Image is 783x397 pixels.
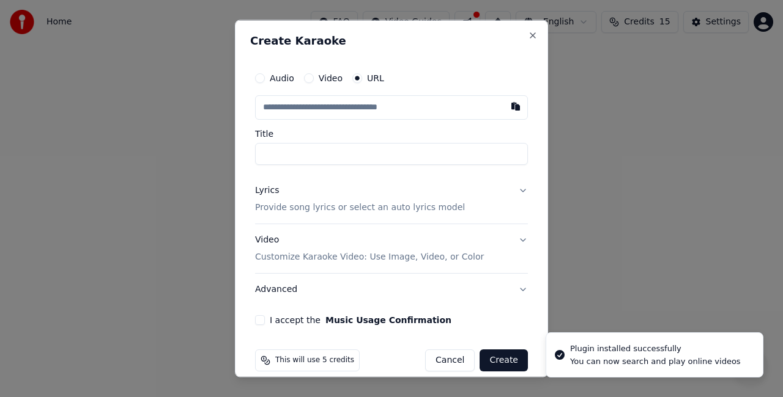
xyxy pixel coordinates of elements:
button: VideoCustomize Karaoke Video: Use Image, Video, or Color [255,224,528,272]
button: I accept the [325,315,451,324]
label: I accept the [270,315,451,324]
button: Create [480,349,528,371]
label: Title [255,129,528,138]
h2: Create Karaoke [250,35,533,46]
p: Provide song lyrics or select an auto lyrics model [255,201,465,213]
label: Video [319,74,343,82]
div: Lyrics [255,184,279,197]
button: Cancel [425,349,475,371]
label: URL [367,74,384,82]
label: Audio [270,74,294,82]
p: Customize Karaoke Video: Use Image, Video, or Color [255,250,484,263]
span: This will use 5 credits [275,355,354,365]
button: Advanced [255,273,528,305]
div: Video [255,233,484,263]
button: LyricsProvide song lyrics or select an auto lyrics model [255,175,528,224]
